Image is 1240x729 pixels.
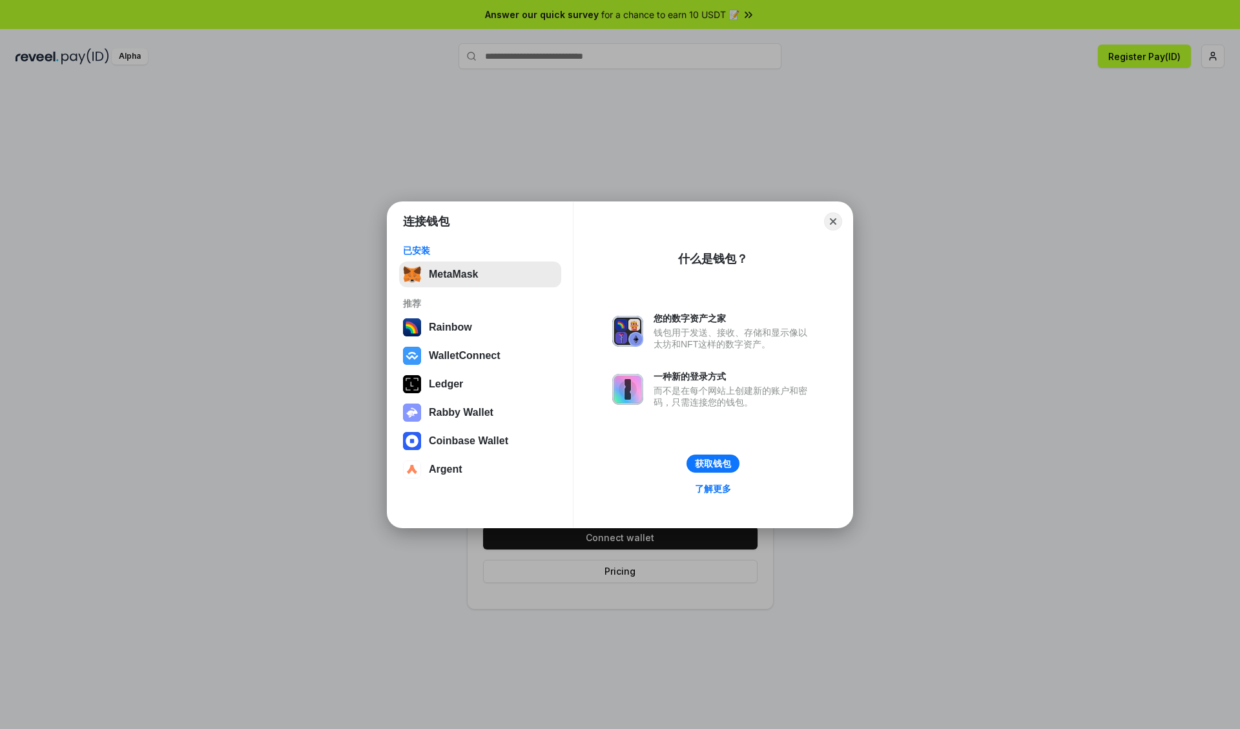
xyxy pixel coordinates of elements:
[824,212,842,231] button: Close
[429,269,478,280] div: MetaMask
[429,350,501,362] div: WalletConnect
[403,404,421,422] img: svg+xml,%3Csvg%20xmlns%3D%22http%3A%2F%2Fwww.w3.org%2F2000%2Fsvg%22%20fill%3D%22none%22%20viewBox...
[429,322,472,333] div: Rainbow
[403,432,421,450] img: svg+xml,%3Csvg%20width%3D%2228%22%20height%3D%2228%22%20viewBox%3D%220%200%2028%2028%22%20fill%3D...
[612,374,643,405] img: svg+xml,%3Csvg%20xmlns%3D%22http%3A%2F%2Fwww.w3.org%2F2000%2Fsvg%22%20fill%3D%22none%22%20viewBox...
[654,313,814,324] div: 您的数字资产之家
[399,262,561,287] button: MetaMask
[687,455,739,473] button: 获取钱包
[399,400,561,426] button: Rabby Wallet
[399,371,561,397] button: Ledger
[429,464,462,475] div: Argent
[403,318,421,336] img: svg+xml,%3Csvg%20width%3D%22120%22%20height%3D%22120%22%20viewBox%3D%220%200%20120%20120%22%20fil...
[399,314,561,340] button: Rainbow
[403,347,421,365] img: svg+xml,%3Csvg%20width%3D%2228%22%20height%3D%2228%22%20viewBox%3D%220%200%2028%2028%22%20fill%3D...
[687,480,739,497] a: 了解更多
[654,327,814,350] div: 钱包用于发送、接收、存储和显示像以太坊和NFT这样的数字资产。
[403,375,421,393] img: svg+xml,%3Csvg%20xmlns%3D%22http%3A%2F%2Fwww.w3.org%2F2000%2Fsvg%22%20width%3D%2228%22%20height%3...
[399,428,561,454] button: Coinbase Wallet
[654,385,814,408] div: 而不是在每个网站上创建新的账户和密码，只需连接您的钱包。
[612,316,643,347] img: svg+xml,%3Csvg%20xmlns%3D%22http%3A%2F%2Fwww.w3.org%2F2000%2Fsvg%22%20fill%3D%22none%22%20viewBox...
[429,407,493,418] div: Rabby Wallet
[429,435,508,447] div: Coinbase Wallet
[403,245,557,256] div: 已安装
[654,371,814,382] div: 一种新的登录方式
[403,460,421,478] img: svg+xml,%3Csvg%20width%3D%2228%22%20height%3D%2228%22%20viewBox%3D%220%200%2028%2028%22%20fill%3D...
[403,214,449,229] h1: 连接钱包
[399,457,561,482] button: Argent
[403,265,421,283] img: svg+xml,%3Csvg%20fill%3D%22none%22%20height%3D%2233%22%20viewBox%3D%220%200%2035%2033%22%20width%...
[403,298,557,309] div: 推荐
[429,378,463,390] div: Ledger
[695,483,731,495] div: 了解更多
[678,251,748,267] div: 什么是钱包？
[695,458,731,469] div: 获取钱包
[399,343,561,369] button: WalletConnect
